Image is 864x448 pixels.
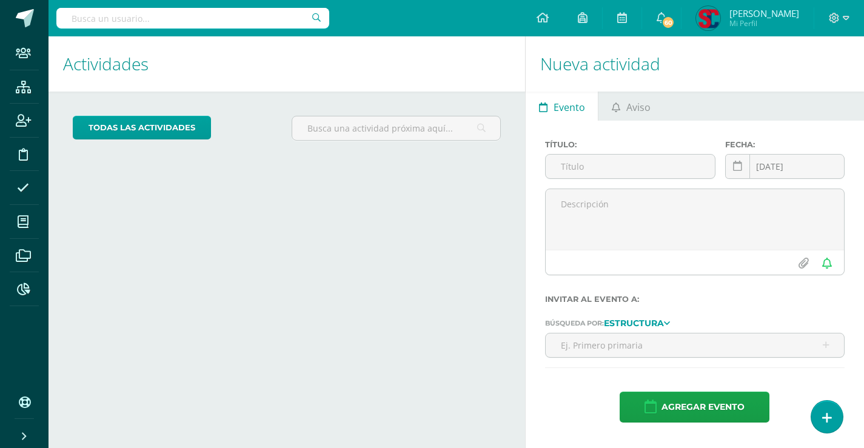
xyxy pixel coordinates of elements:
label: Invitar al evento a: [545,295,845,304]
span: Agregar evento [661,392,745,422]
span: [PERSON_NAME] [729,7,799,19]
input: Busca una actividad próxima aquí... [292,116,500,140]
input: Ej. Primero primaria [546,333,844,357]
input: Fecha de entrega [726,155,844,178]
a: Estructura [604,318,670,327]
input: Título [546,155,715,178]
button: Agregar evento [620,392,769,423]
strong: Estructura [604,318,664,329]
span: Mi Perfil [729,18,799,28]
h1: Nueva actividad [540,36,849,92]
label: Título: [545,140,716,149]
input: Busca un usuario... [56,8,329,28]
img: 26b5407555be4a9decb46f7f69f839ae.png [696,6,720,30]
label: Fecha: [725,140,845,149]
a: todas las Actividades [73,116,211,139]
span: Aviso [626,93,651,122]
h1: Actividades [63,36,511,92]
a: Aviso [598,92,663,121]
span: 60 [661,16,675,29]
span: Evento [554,93,585,122]
a: Evento [526,92,598,121]
span: Búsqueda por: [545,319,604,327]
